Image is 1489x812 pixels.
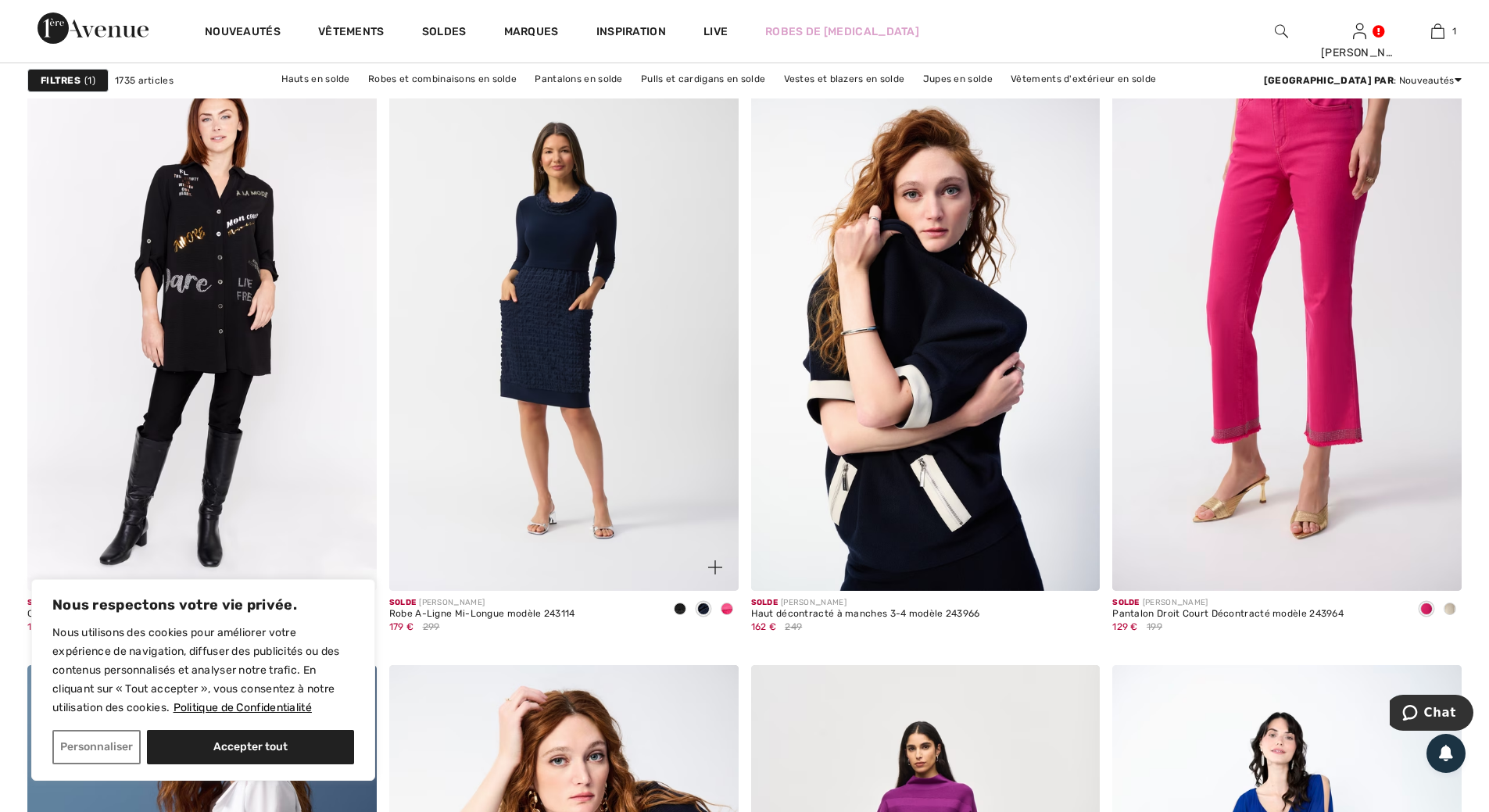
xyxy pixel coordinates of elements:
span: 249 [785,620,802,634]
span: 199 [1147,620,1162,634]
a: Vêtements d'extérieur en solde [1003,69,1164,89]
div: [PERSON_NAME] [1321,45,1398,61]
a: Jupes en solde [915,69,1000,89]
a: Robes de [MEDICAL_DATA] [765,23,919,40]
img: Robe A-Ligne Mi-Longue modèle 243114. Bleu Nuit [389,67,739,591]
p: Nous respectons votre vie privée. [52,596,354,614]
span: 299 [423,620,440,634]
a: Live [703,23,728,40]
a: Robes et combinaisons en solde [360,69,524,89]
span: Inspiration [596,25,666,41]
a: 1 [1399,22,1476,41]
strong: [GEOGRAPHIC_DATA] par [1264,75,1394,86]
span: Solde [751,598,779,607]
img: 1ère Avenue [38,13,149,44]
button: Accepter tout [147,730,354,764]
button: Personnaliser [52,730,141,764]
div: Moonstone [1438,597,1462,623]
span: 138 € [27,621,54,632]
span: 179 € [389,621,414,632]
span: 162 € [751,621,777,632]
div: Nous respectons votre vie privée. [31,579,375,781]
span: 1735 articles [115,73,174,88]
div: Geranium [715,597,739,623]
div: : Nouveautés [1264,73,1462,88]
img: Haut décontracté à manches 3-4 modèle 243966. Midnight blue/moonstone [751,67,1101,591]
a: Hauts en solde [274,69,358,89]
div: [PERSON_NAME] [751,597,980,609]
div: [PERSON_NAME] [389,597,575,609]
a: Se connecter [1353,23,1366,38]
div: [PERSON_NAME] [1112,597,1344,609]
span: 1 [1452,24,1456,38]
a: Soldes [422,25,467,41]
iframe: Ouvre un widget dans lequel vous pouvez chatter avec l’un de nos agents [1390,695,1473,734]
a: Politique de Confidentialité [173,700,313,715]
div: Midnight Blue [692,597,715,623]
div: Geranium [1415,597,1438,623]
div: Chemisier long bicolore modèle 226194U [27,609,215,620]
img: Pantalon Droit Court Décontracté modèle 243964. Geranium [1112,67,1462,591]
a: Vêtements [318,25,385,41]
a: Marques [504,25,559,41]
strong: Filtres [41,73,81,88]
div: Robe A-Ligne Mi-Longue modèle 243114 [389,609,575,620]
div: Haut décontracté à manches 3-4 modèle 243966 [751,609,980,620]
a: Vestes et blazers en solde [776,69,913,89]
img: Mes infos [1353,22,1366,41]
div: Black [668,597,692,623]
span: Solde [389,598,417,607]
div: Pantalon Droit Court Décontracté modèle 243964 [1112,609,1344,620]
span: 129 € [1112,621,1138,632]
span: Solde [1112,598,1140,607]
div: [PERSON_NAME] [27,597,215,609]
img: plus_v2.svg [708,560,722,574]
p: Nous utilisons des cookies pour améliorer votre expérience de navigation, diffuser des publicités... [52,624,354,717]
img: recherche [1275,22,1288,41]
span: 1 [84,73,95,88]
img: Mon panier [1431,22,1444,41]
a: Nouveautés [205,25,281,41]
img: Chemisier long bicolore modèle 226194U. Noir [27,67,377,591]
a: Pantalons en solde [527,69,630,89]
span: Solde [27,598,55,607]
a: Pulls et cardigans en solde [633,69,773,89]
